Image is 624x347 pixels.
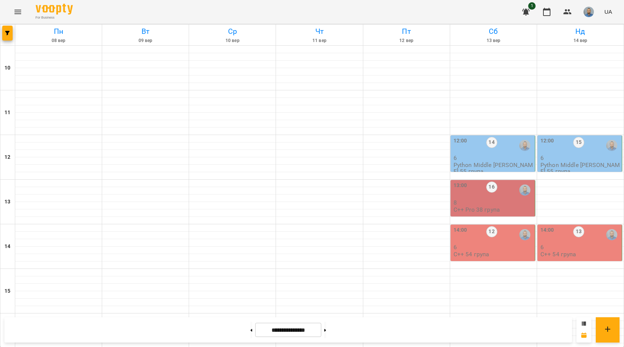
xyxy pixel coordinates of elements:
[540,155,620,161] p: 6
[16,26,101,37] h6: Пн
[540,162,620,175] p: Python Middle [PERSON_NAME] 55 група
[540,244,620,250] p: 6
[454,137,467,145] label: 12:00
[4,198,10,206] h6: 13
[454,251,490,257] p: C++ 54 група
[573,226,584,237] label: 13
[584,7,594,17] img: 2a5fecbf94ce3b4251e242cbcf70f9d8.jpg
[454,199,533,206] p: 8
[190,37,274,44] h6: 10 вер
[454,162,533,175] p: Python Middle [PERSON_NAME] 55 група
[606,140,617,151] img: Антон Костюк
[454,226,467,234] label: 14:00
[36,15,73,20] span: For Business
[16,37,101,44] h6: 08 вер
[604,8,612,16] span: UA
[103,37,188,44] h6: 09 вер
[4,242,10,251] h6: 14
[103,26,188,37] h6: Вт
[538,26,623,37] h6: Нд
[486,181,497,193] label: 16
[4,64,10,72] h6: 10
[519,184,530,196] img: Антон Костюк
[364,26,449,37] h6: Пт
[36,4,73,15] img: Voopty Logo
[364,37,449,44] h6: 12 вер
[277,37,361,44] h6: 11 вер
[601,5,615,19] button: UA
[451,26,536,37] h6: Сб
[4,287,10,295] h6: 15
[486,137,497,148] label: 14
[4,153,10,161] h6: 12
[519,229,530,240] img: Антон Костюк
[540,251,576,257] p: C++ 54 група
[4,109,10,117] h6: 11
[190,26,274,37] h6: Ср
[519,140,530,151] img: Антон Костюк
[451,37,536,44] h6: 13 вер
[277,26,361,37] h6: Чт
[454,155,533,161] p: 6
[540,226,554,234] label: 14:00
[454,206,500,213] p: C++ Pro 38 група
[528,2,536,10] span: 1
[454,244,533,250] p: 6
[606,229,617,240] img: Антон Костюк
[540,137,554,145] label: 12:00
[9,3,27,21] button: Menu
[454,181,467,190] label: 13:00
[573,137,584,148] label: 15
[538,37,623,44] h6: 14 вер
[486,226,497,237] label: 12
